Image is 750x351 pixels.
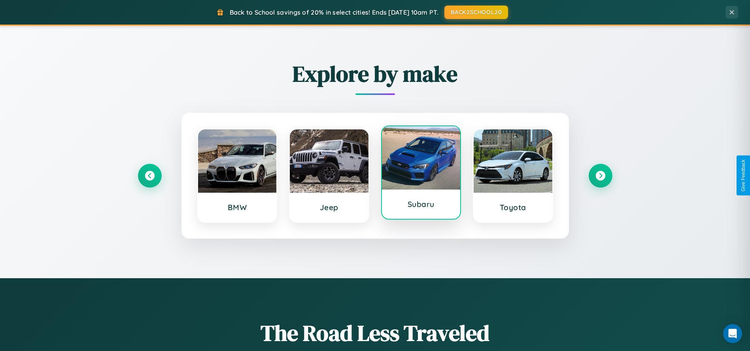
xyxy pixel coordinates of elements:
h3: BMW [206,203,269,212]
span: Back to School savings of 20% in select cities! Ends [DATE] 10am PT. [230,8,438,16]
h3: Toyota [482,203,544,212]
button: BACK2SCHOOL20 [444,6,508,19]
h2: Explore by make [138,59,612,89]
div: Open Intercom Messenger [723,324,742,343]
h3: Subaru [390,199,453,209]
div: Give Feedback [741,159,746,192]
h3: Jeep [298,203,361,212]
h1: The Road Less Traveled [138,318,612,348]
